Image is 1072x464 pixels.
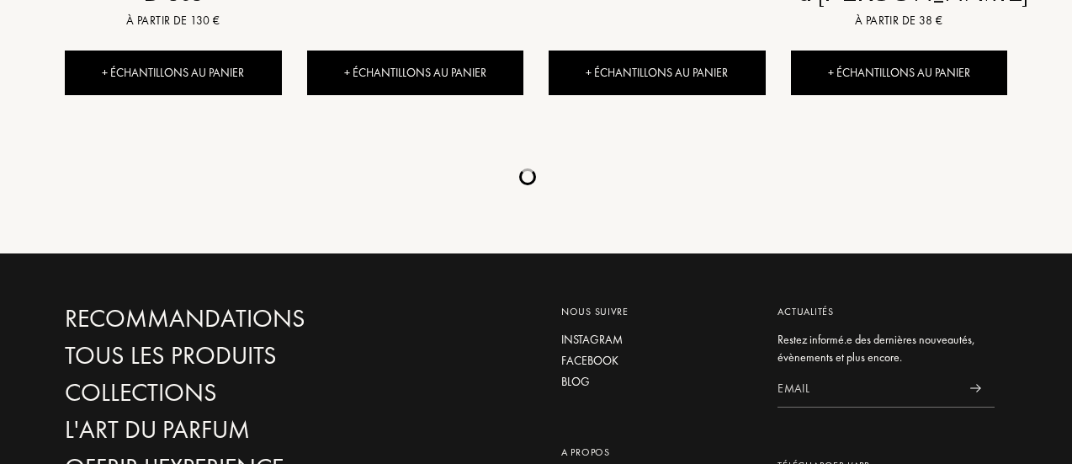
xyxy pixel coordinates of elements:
[72,12,275,29] div: À partir de 130 €
[65,341,362,371] a: Tous les produits
[65,378,362,408] a: Collections
[777,304,995,319] div: Actualités
[561,352,753,370] a: Facebook
[561,373,753,391] a: Blog
[777,370,957,408] input: Email
[65,304,362,333] a: Recommandations
[65,415,362,445] a: L'Art du Parfum
[970,384,981,392] img: news_send.svg
[798,12,1001,29] div: À partir de 38 €
[65,51,282,95] div: + Échantillons au panier
[561,304,753,319] div: Nous suivre
[791,51,1008,95] div: + Échantillons au panier
[561,445,753,460] div: A propos
[549,51,766,95] div: + Échantillons au panier
[307,51,524,95] div: + Échantillons au panier
[777,331,995,366] div: Restez informé.e des dernières nouveautés, évènements et plus encore.
[561,331,753,349] a: Instagram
